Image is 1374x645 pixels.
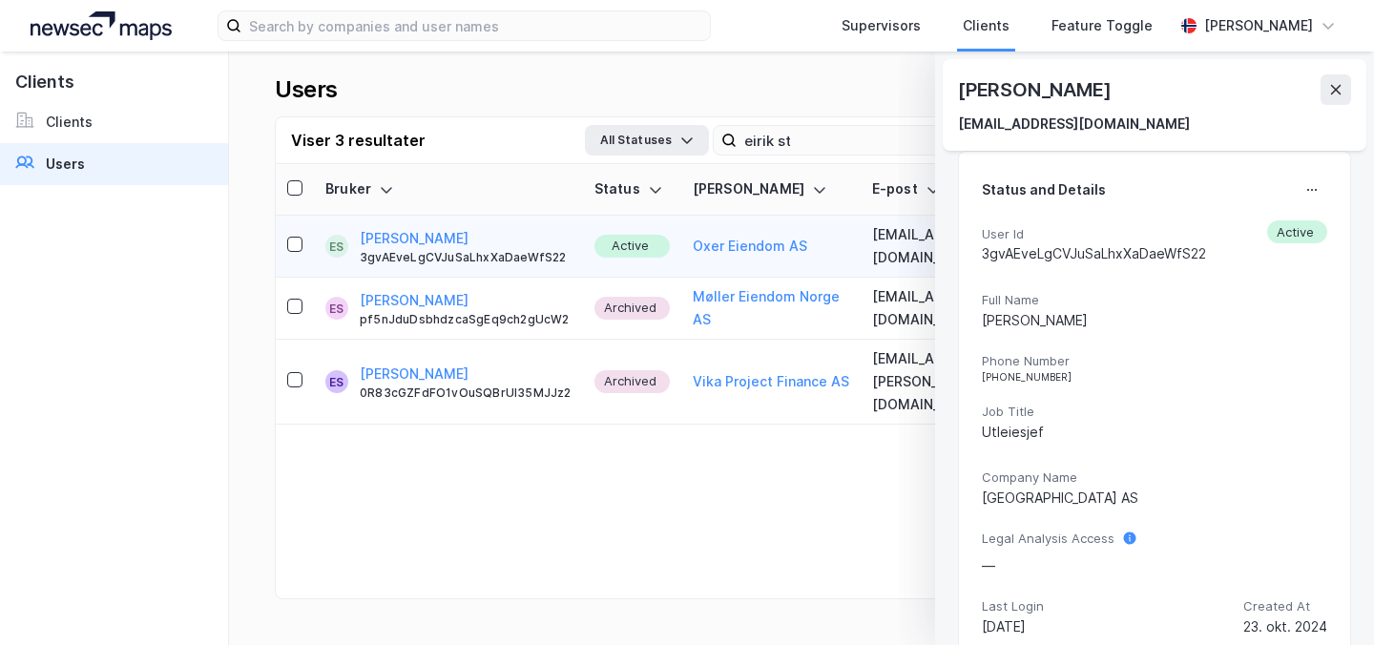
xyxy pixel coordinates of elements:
[861,340,1003,425] td: [EMAIL_ADDRESS][PERSON_NAME][DOMAIN_NAME]
[329,370,343,393] div: ES
[982,598,1044,614] span: Last Login
[594,180,670,198] div: Status
[241,11,701,40] input: Search by companies and user names
[1051,14,1153,37] div: Feature Toggle
[1243,615,1327,638] div: 23. okt. 2024
[861,278,1003,340] td: [EMAIL_ADDRESS][DOMAIN_NAME]
[325,180,572,198] div: Bruker
[693,235,807,258] button: Oxer Eiendom AS
[737,126,999,155] input: Search user by name, email or client
[360,289,468,312] button: [PERSON_NAME]
[982,242,1206,265] div: 3gvAEveLgCVJuSaLhxXaDaeWfS22
[693,180,849,198] div: [PERSON_NAME]
[291,129,426,152] div: Viser 3 resultater
[982,178,1106,201] div: Status and Details
[1279,553,1374,645] iframe: Chat Widget
[360,227,468,250] button: [PERSON_NAME]
[46,111,93,134] div: Clients
[329,297,343,320] div: ES
[329,235,343,258] div: ES
[693,285,849,331] button: Møller Eiendom Norge AS
[585,125,709,156] button: All Statuses
[360,250,572,265] div: 3gvAEveLgCVJuSaLhxXaDaeWfS22
[982,371,1327,383] div: [PHONE_NUMBER]
[982,531,1114,547] span: Legal Analysis Access
[982,554,1114,577] div: —
[360,312,572,327] div: pf5nJduDsbhdzcaSgEq9ch2gUcW2
[872,180,991,198] div: E-post
[982,353,1327,369] span: Phone Number
[31,11,172,40] img: logo.a4113a55bc3d86da70a041830d287a7e.svg
[958,113,1190,135] div: [EMAIL_ADDRESS][DOMAIN_NAME]
[982,615,1044,638] div: [DATE]
[1279,553,1374,645] div: Kontrollprogram for chat
[360,385,572,401] div: 0R83cGZFdFO1vOuSQBrUl35MJJz2
[842,14,921,37] div: Supervisors
[958,74,1114,105] div: [PERSON_NAME]
[360,363,468,385] button: [PERSON_NAME]
[982,309,1327,332] div: [PERSON_NAME]
[982,469,1327,486] span: Company Name
[693,370,849,393] button: Vika Project Finance AS
[1243,598,1327,614] span: Created At
[963,14,1010,37] div: Clients
[982,487,1327,510] div: [GEOGRAPHIC_DATA] AS
[982,226,1206,242] span: User Id
[982,404,1327,420] span: Job Title
[982,421,1327,444] div: Utleiesjef
[861,216,1003,278] td: [EMAIL_ADDRESS][DOMAIN_NAME]
[982,292,1327,308] span: Full Name
[46,153,85,176] div: Users
[275,74,338,105] div: Users
[1204,14,1313,37] div: [PERSON_NAME]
